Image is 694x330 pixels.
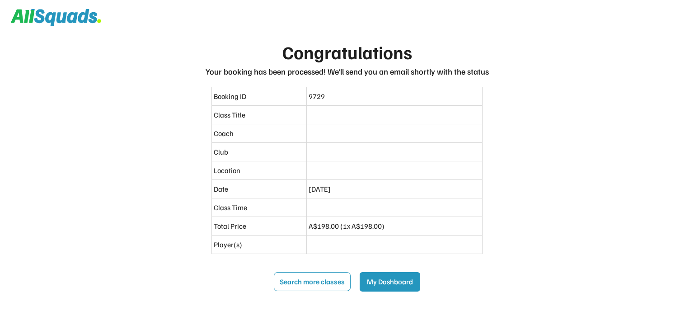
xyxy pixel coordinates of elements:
[206,66,489,78] div: Your booking has been processed! We’ll send you an email shortly with the status
[11,9,101,26] img: Squad%20Logo.svg
[214,128,305,139] div: Coach
[214,184,305,194] div: Date
[360,272,420,291] button: My Dashboard
[309,91,480,102] div: 9729
[214,91,305,102] div: Booking ID
[214,221,305,231] div: Total Price
[309,221,480,231] div: A$198.00 (1x A$198.00)
[274,272,351,291] button: Search more classes
[214,146,305,157] div: Club
[282,38,412,66] div: Congratulations
[214,239,305,250] div: Player(s)
[214,109,305,120] div: Class Title
[214,202,305,213] div: Class Time
[214,165,305,176] div: Location
[309,184,480,194] div: [DATE]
